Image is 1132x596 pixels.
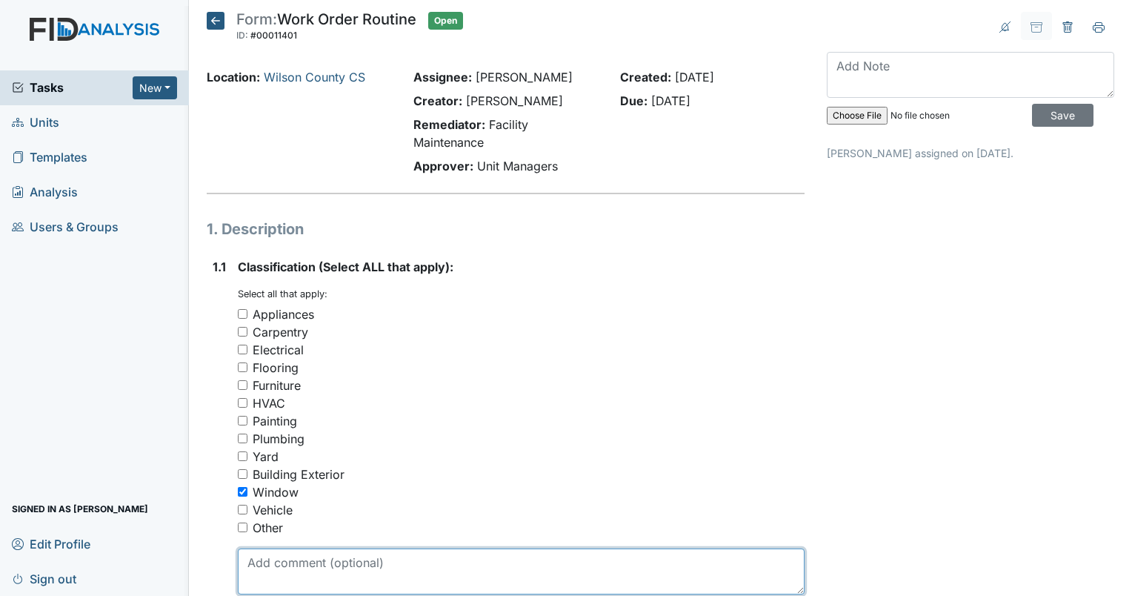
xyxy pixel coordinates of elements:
[253,341,304,359] div: Electrical
[413,70,472,85] strong: Assignee:
[413,159,473,173] strong: Approver:
[12,567,76,590] span: Sign out
[253,305,314,323] div: Appliances
[12,111,59,134] span: Units
[253,448,279,466] div: Yard
[12,181,78,204] span: Analysis
[476,70,573,85] span: [PERSON_NAME]
[12,79,133,96] a: Tasks
[253,430,304,448] div: Plumbing
[238,434,247,443] input: Plumbing
[253,377,301,394] div: Furniture
[236,30,248,41] span: ID:
[428,12,463,30] span: Open
[236,10,277,28] span: Form:
[238,380,247,390] input: Furniture
[253,323,308,341] div: Carpentry
[1032,104,1093,127] input: Save
[253,394,285,412] div: HVAC
[12,497,148,520] span: Signed in as [PERSON_NAME]
[264,70,365,85] a: Wilson County CS
[207,70,260,85] strong: Location:
[12,216,119,239] span: Users & Groups
[238,327,247,337] input: Carpentry
[238,469,247,479] input: Building Exterior
[12,146,87,169] span: Templates
[238,362,247,372] input: Flooring
[238,345,247,354] input: Electrical
[253,519,283,537] div: Other
[253,359,299,377] div: Flooring
[827,145,1114,161] p: [PERSON_NAME] assigned on [DATE].
[466,93,563,108] span: [PERSON_NAME]
[250,30,297,41] span: #00011401
[238,523,247,532] input: Other
[675,70,714,85] span: [DATE]
[620,93,647,108] strong: Due:
[253,412,297,430] div: Painting
[477,159,558,173] span: Unit Managers
[413,93,462,108] strong: Creator:
[238,309,247,319] input: Appliances
[253,466,344,483] div: Building Exterior
[238,487,247,497] input: Window
[651,93,690,108] span: [DATE]
[238,451,247,461] input: Yard
[620,70,671,85] strong: Created:
[238,259,453,274] span: Classification (Select ALL that apply):
[236,12,416,44] div: Work Order Routine
[253,501,293,519] div: Vehicle
[12,532,90,555] span: Edit Profile
[238,505,247,514] input: Vehicle
[238,288,327,299] small: Select all that apply:
[207,218,805,240] h1: 1. Description
[238,416,247,426] input: Painting
[253,483,299,501] div: Window
[413,117,485,132] strong: Remediator:
[133,76,177,99] button: New
[238,398,247,408] input: HVAC
[213,258,226,276] label: 1.1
